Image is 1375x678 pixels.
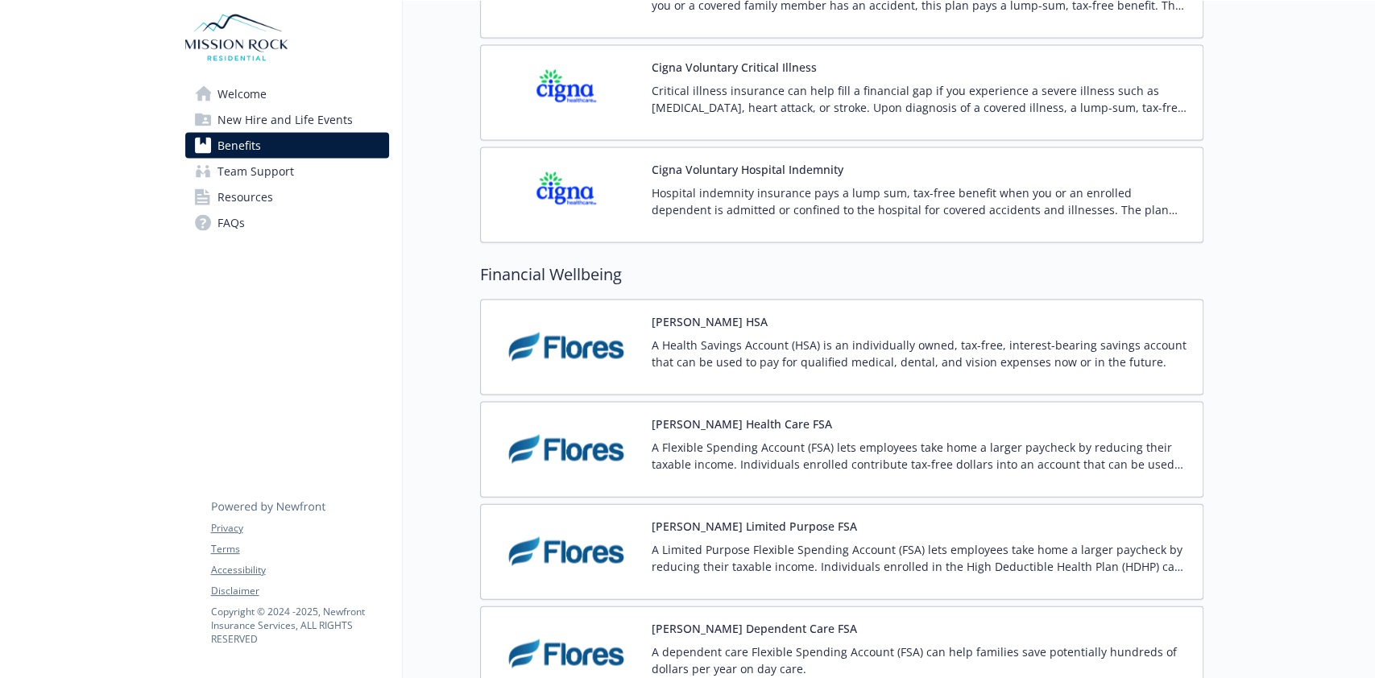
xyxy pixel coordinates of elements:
[211,521,388,535] a: Privacy
[494,313,639,382] img: Flores and Associates carrier logo
[185,81,389,107] a: Welcome
[652,541,1190,575] p: A Limited Purpose Flexible Spending Account (FSA) lets employees take home a larger paycheck by r...
[652,161,843,178] button: Cigna Voluntary Hospital Indemnity
[494,518,639,586] img: Flores and Associates carrier logo
[211,542,388,556] a: Terms
[185,210,389,236] a: FAQs
[185,159,389,184] a: Team Support
[217,81,267,107] span: Welcome
[211,563,388,577] a: Accessibility
[217,133,261,159] span: Benefits
[652,337,1190,370] p: A Health Savings Account (HSA) is an individually owned, tax-free, interest-bearing savings accou...
[217,107,353,133] span: New Hire and Life Events
[652,313,768,330] button: [PERSON_NAME] HSA
[480,263,1203,287] h2: Financial Wellbeing
[217,184,273,210] span: Resources
[217,210,245,236] span: FAQs
[211,605,388,646] p: Copyright © 2024 - 2025 , Newfront Insurance Services, ALL RIGHTS RESERVED
[652,518,857,535] button: [PERSON_NAME] Limited Purpose FSA
[185,184,389,210] a: Resources
[494,415,639,484] img: Flores and Associates carrier logo
[185,133,389,159] a: Benefits
[652,184,1190,218] p: Hospital indemnity insurance pays a lump sum, tax-free benefit when you or an enrolled dependent ...
[211,584,388,598] a: Disclaimer
[494,59,639,127] img: CIGNA carrier logo
[652,415,832,432] button: [PERSON_NAME] Health Care FSA
[652,620,857,637] button: [PERSON_NAME] Dependent Care FSA
[185,107,389,133] a: New Hire and Life Events
[217,159,294,184] span: Team Support
[652,59,817,76] button: Cigna Voluntary Critical Illness
[652,439,1190,473] p: A Flexible Spending Account (FSA) lets employees take home a larger paycheck by reducing their ta...
[652,82,1190,116] p: Critical illness insurance can help fill a financial gap if you experience a severe illness such ...
[494,161,639,229] img: CIGNA carrier logo
[652,643,1190,677] p: A dependent care Flexible Spending Account (FSA) can help families save potentially hundreds of d...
